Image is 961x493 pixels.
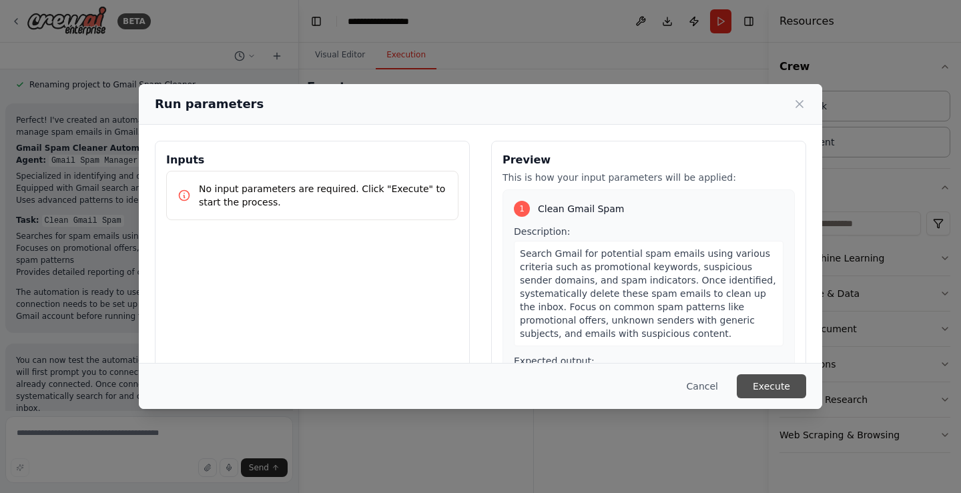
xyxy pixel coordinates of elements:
span: Clean Gmail Spam [538,202,624,215]
button: Cancel [676,374,729,398]
span: Description: [514,226,570,237]
p: This is how your input parameters will be applied: [503,171,795,184]
button: Execute [737,374,806,398]
p: No input parameters are required. Click "Execute" to start the process. [199,182,447,209]
span: Search Gmail for potential spam emails using various criteria such as promotional keywords, suspi... [520,248,776,339]
h3: Inputs [166,152,458,168]
h3: Preview [503,152,795,168]
span: Expected output: [514,356,595,366]
h2: Run parameters [155,95,264,113]
div: 1 [514,201,530,217]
